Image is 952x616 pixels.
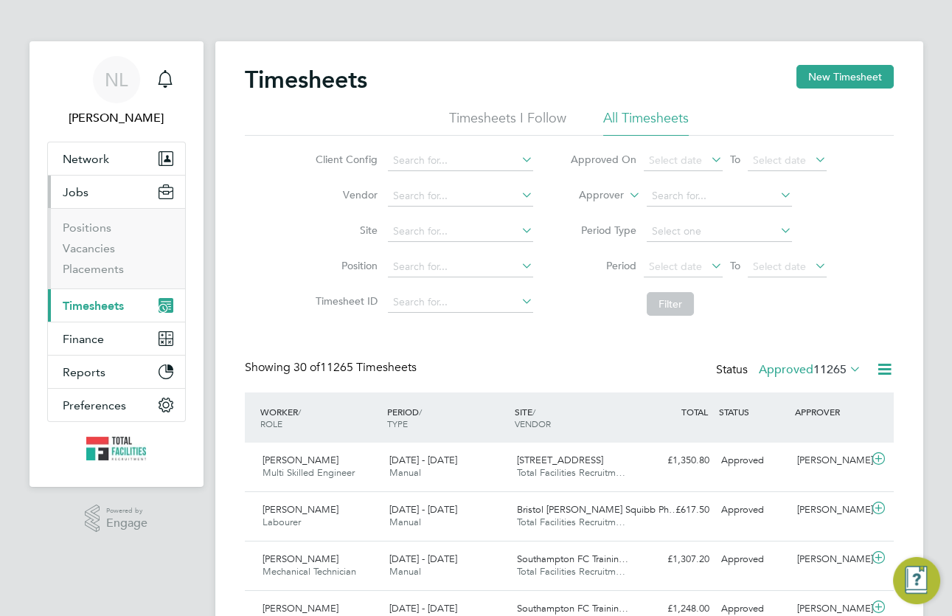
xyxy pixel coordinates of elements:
[753,260,806,273] span: Select date
[389,602,457,615] span: [DATE] - [DATE]
[517,503,678,516] span: Bristol [PERSON_NAME] Squibb Ph…
[245,360,420,376] div: Showing
[389,516,421,528] span: Manual
[29,41,204,487] nav: Main navigation
[649,153,702,167] span: Select date
[647,186,792,207] input: Search for...
[647,221,792,242] input: Select one
[48,208,185,288] div: Jobs
[813,362,847,377] span: 11265
[388,150,533,171] input: Search for...
[517,516,625,528] span: Total Facilities Recruitm…
[63,332,104,346] span: Finance
[388,186,533,207] input: Search for...
[791,498,868,522] div: [PERSON_NAME]
[716,360,864,381] div: Status
[311,153,378,166] label: Client Config
[791,398,868,425] div: APPROVER
[263,466,355,479] span: Multi Skilled Engineer
[63,262,124,276] a: Placements
[63,221,111,235] a: Positions
[389,565,421,578] span: Manual
[557,188,624,203] label: Approver
[893,557,940,604] button: Engage Resource Center
[715,398,792,425] div: STATUS
[715,449,792,473] div: Approved
[570,259,636,272] label: Period
[311,294,378,308] label: Timesheet ID
[293,360,417,375] span: 11265 Timesheets
[791,449,868,473] div: [PERSON_NAME]
[639,498,715,522] div: £617.50
[63,241,115,255] a: Vacancies
[63,365,105,379] span: Reports
[603,109,689,136] li: All Timesheets
[86,437,147,460] img: tfrecruitment-logo-retina.png
[63,299,124,313] span: Timesheets
[106,517,147,530] span: Engage
[85,505,147,533] a: Powered byEngage
[311,188,378,201] label: Vendor
[63,398,126,412] span: Preferences
[517,454,603,466] span: [STREET_ADDRESS]
[715,498,792,522] div: Approved
[753,153,806,167] span: Select date
[791,547,868,572] div: [PERSON_NAME]
[48,356,185,388] button: Reports
[293,360,320,375] span: 30 of
[263,516,301,528] span: Labourer
[47,56,186,127] a: NL[PERSON_NAME]
[511,398,639,437] div: SITE
[639,547,715,572] div: £1,307.20
[419,406,422,418] span: /
[649,260,702,273] span: Select date
[260,418,282,429] span: ROLE
[389,503,457,516] span: [DATE] - [DATE]
[48,322,185,355] button: Finance
[388,221,533,242] input: Search for...
[726,150,745,169] span: To
[245,65,367,94] h2: Timesheets
[383,398,511,437] div: PERIOD
[517,553,628,565] span: Southampton FC Trainin…
[388,257,533,277] input: Search for...
[389,454,457,466] span: [DATE] - [DATE]
[48,289,185,322] button: Timesheets
[517,565,625,578] span: Total Facilities Recruitm…
[311,224,378,237] label: Site
[48,389,185,421] button: Preferences
[759,362,861,377] label: Approved
[715,547,792,572] div: Approved
[106,505,147,517] span: Powered by
[387,418,408,429] span: TYPE
[389,466,421,479] span: Manual
[796,65,894,89] button: New Timesheet
[532,406,535,418] span: /
[63,185,88,199] span: Jobs
[48,176,185,208] button: Jobs
[389,553,457,565] span: [DATE] - [DATE]
[298,406,301,418] span: /
[263,553,338,565] span: [PERSON_NAME]
[515,418,551,429] span: VENDOR
[647,292,694,316] button: Filter
[257,398,384,437] div: WORKER
[105,70,128,89] span: NL
[311,259,378,272] label: Position
[517,466,625,479] span: Total Facilities Recruitm…
[681,406,708,418] span: TOTAL
[517,602,628,615] span: Southampton FC Trainin…
[570,224,636,237] label: Period Type
[570,153,636,166] label: Approved On
[263,454,338,466] span: [PERSON_NAME]
[449,109,566,136] li: Timesheets I Follow
[639,449,715,473] div: £1,350.80
[47,437,186,460] a: Go to home page
[263,565,356,578] span: Mechanical Technician
[263,503,338,516] span: [PERSON_NAME]
[388,292,533,313] input: Search for...
[63,152,109,166] span: Network
[47,109,186,127] span: Nicola Lawrence
[263,602,338,615] span: [PERSON_NAME]
[48,142,185,175] button: Network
